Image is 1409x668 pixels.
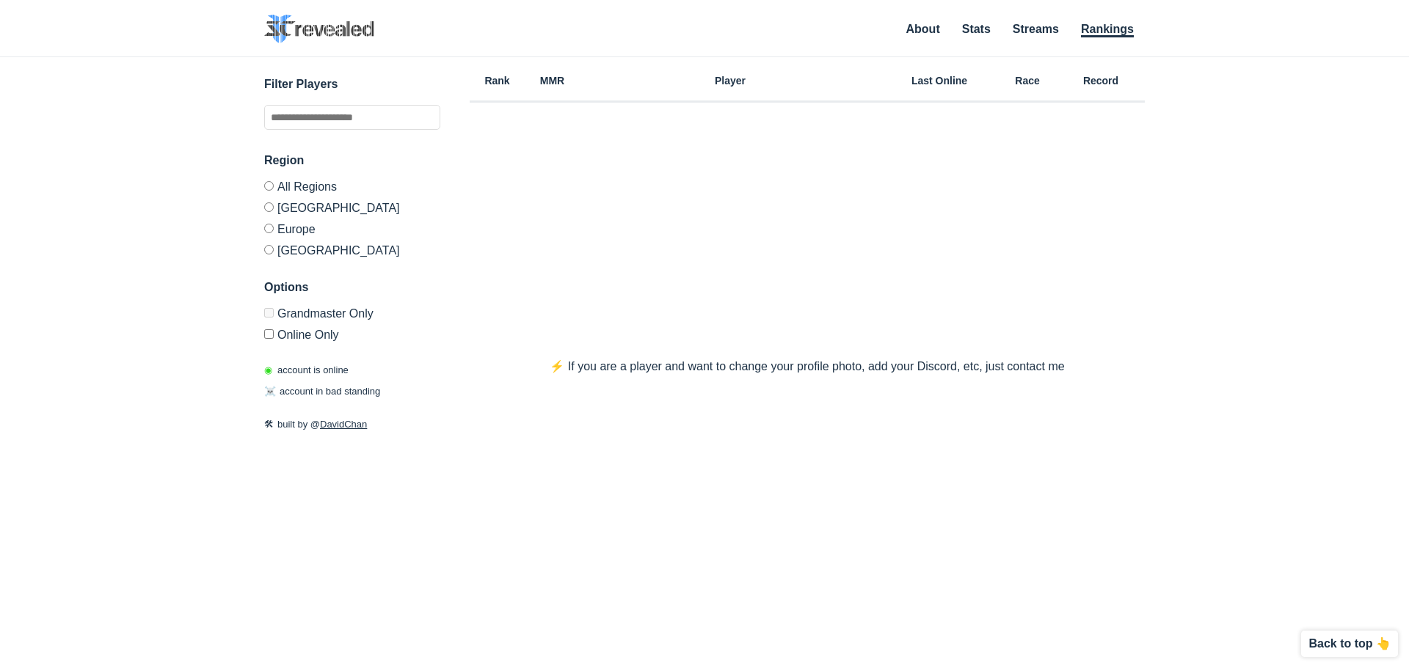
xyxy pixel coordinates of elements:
[470,76,525,86] h6: Rank
[1013,23,1059,35] a: Streams
[264,308,440,323] label: Only Show accounts currently in Grandmaster
[264,386,276,397] span: ☠️
[1308,638,1391,650] p: Back to top 👆
[264,384,380,399] p: account in bad standing
[1081,23,1134,37] a: Rankings
[264,419,274,430] span: 🛠
[264,308,274,318] input: Grandmaster Only
[264,323,440,341] label: Only show accounts currently laddering
[264,76,440,93] h3: Filter Players
[264,202,274,212] input: [GEOGRAPHIC_DATA]
[264,218,440,239] label: Europe
[906,23,940,35] a: About
[881,76,998,86] h6: Last Online
[962,23,991,35] a: Stats
[264,279,440,296] h3: Options
[264,363,349,378] p: account is online
[580,76,881,86] h6: Player
[264,197,440,218] label: [GEOGRAPHIC_DATA]
[264,181,274,191] input: All Regions
[264,417,440,432] p: built by @
[264,329,274,339] input: Online Only
[525,76,580,86] h6: MMR
[264,152,440,169] h3: Region
[264,181,440,197] label: All Regions
[520,358,1093,375] p: ⚡️ If you are a player and want to change your profile photo, add your Discord, etc, just contact me
[1057,76,1145,86] h6: Record
[264,15,374,43] img: SC2 Revealed
[264,245,274,254] input: [GEOGRAPHIC_DATA]
[264,224,274,233] input: Europe
[264,364,272,375] span: ◉
[264,239,440,257] label: [GEOGRAPHIC_DATA]
[320,419,367,430] a: DavidChan
[998,76,1057,86] h6: Race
